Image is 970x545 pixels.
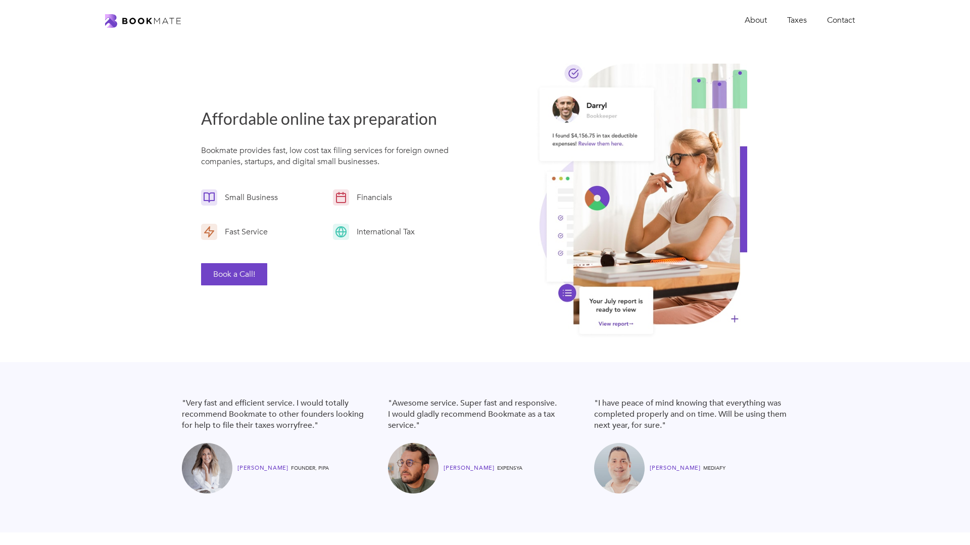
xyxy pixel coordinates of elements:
[594,398,788,493] a: "I have peace of mind knowing that everything was completed properly and on time. Will be using t...
[497,462,522,474] div: Expensya
[182,398,376,431] blockquote: "Very fast and efficient service. I would totally recommend Bookmate to other founders looking fo...
[594,398,788,431] blockquote: "I have peace of mind knowing that everything was completed properly and on time. Will be using t...
[349,192,395,203] div: Financials
[217,226,270,237] div: Fast Service
[388,398,582,431] blockquote: "Awesome service. Super fast and responsive. I would gladly recommend Bookmate as a tax service."
[817,10,865,31] a: Contact
[237,462,291,474] div: [PERSON_NAME]
[182,398,376,493] a: "Very fast and efficient service. I would totally recommend Bookmate to other founders looking fo...
[444,462,497,474] div: [PERSON_NAME]
[703,462,725,474] div: MediaFy
[105,13,181,28] a: home
[650,462,703,474] div: [PERSON_NAME]
[201,145,457,172] p: Bookmate provides fast, low cost tax filing services for foreign owned companies, startups, and d...
[217,192,280,203] div: Small Business
[349,226,417,237] div: International Tax
[777,10,817,31] a: Taxes
[201,108,457,130] h3: Affordable online tax preparation
[201,263,267,285] button: Book a Call!
[735,10,777,31] a: About
[388,398,582,493] a: "Awesome service. Super fast and responsive. I would gladly recommend Bookmate as a tax service."...
[291,462,329,474] div: FOUNDER, PIPA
